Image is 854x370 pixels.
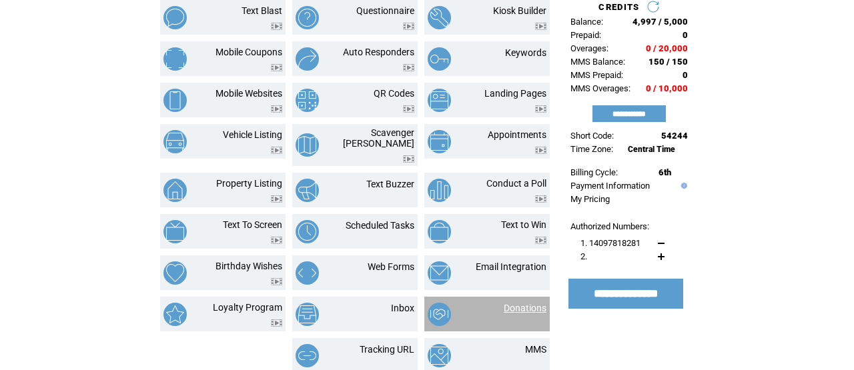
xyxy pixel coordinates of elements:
[343,127,414,149] a: Scavenger [PERSON_NAME]
[493,5,546,16] a: Kiosk Builder
[488,129,546,140] a: Appointments
[486,178,546,189] a: Conduct a Poll
[570,144,613,154] span: Time Zone:
[570,30,601,40] span: Prepaid:
[403,105,414,113] img: video.png
[163,303,187,326] img: loyalty-program.png
[428,179,451,202] img: conduct-a-poll.png
[428,89,451,112] img: landing-pages.png
[346,220,414,231] a: Scheduled Tasks
[476,261,546,272] a: Email Integration
[570,57,625,67] span: MMS Balance:
[296,179,319,202] img: text-buzzer.png
[683,30,688,40] span: 0
[296,89,319,112] img: qr-codes.png
[216,178,282,189] a: Property Listing
[403,64,414,71] img: video.png
[570,194,610,204] a: My Pricing
[271,64,282,71] img: video.png
[570,181,650,191] a: Payment Information
[366,179,414,189] a: Text Buzzer
[296,344,319,367] img: tracking-url.png
[296,220,319,243] img: scheduled-tasks.png
[403,23,414,30] img: video.png
[296,261,319,285] img: web-forms.png
[570,221,649,231] span: Authorized Numbers:
[216,261,282,271] a: Birthday Wishes
[649,57,688,67] span: 150 / 150
[570,17,603,27] span: Balance:
[163,130,187,153] img: vehicle-listing.png
[580,238,640,248] span: 1. 14097818281
[659,167,671,177] span: 6th
[360,344,414,355] a: Tracking URL
[163,179,187,202] img: property-listing.png
[391,303,414,313] a: Inbox
[598,2,639,12] span: CREDITS
[271,278,282,285] img: video.png
[504,303,546,313] a: Donations
[428,130,451,153] img: appointments.png
[683,70,688,80] span: 0
[216,47,282,57] a: Mobile Coupons
[343,47,414,57] a: Auto Responders
[163,47,187,71] img: mobile-coupons.png
[570,167,618,177] span: Billing Cycle:
[570,43,608,53] span: Overages:
[535,23,546,30] img: video.png
[271,237,282,244] img: video.png
[428,261,451,285] img: email-integration.png
[428,344,451,367] img: mms.png
[403,155,414,163] img: video.png
[505,47,546,58] a: Keywords
[428,47,451,71] img: keywords.png
[296,6,319,29] img: questionnaire.png
[163,89,187,112] img: mobile-websites.png
[570,70,623,80] span: MMS Prepaid:
[646,83,688,93] span: 0 / 10,000
[501,219,546,230] a: Text to Win
[570,131,614,141] span: Short Code:
[661,131,688,141] span: 54244
[484,88,546,99] a: Landing Pages
[632,17,688,27] span: 4,997 / 5,000
[163,261,187,285] img: birthday-wishes.png
[368,261,414,272] a: Web Forms
[216,88,282,99] a: Mobile Websites
[428,6,451,29] img: kiosk-builder.png
[271,23,282,30] img: video.png
[271,105,282,113] img: video.png
[296,47,319,71] img: auto-responders.png
[223,219,282,230] a: Text To Screen
[271,319,282,327] img: video.png
[242,5,282,16] a: Text Blast
[296,303,319,326] img: inbox.png
[163,6,187,29] img: text-blast.png
[271,147,282,154] img: video.png
[213,302,282,313] a: Loyalty Program
[374,88,414,99] a: QR Codes
[356,5,414,16] a: Questionnaire
[535,105,546,113] img: video.png
[525,344,546,355] a: MMS
[223,129,282,140] a: Vehicle Listing
[678,183,687,189] img: help.gif
[580,251,587,261] span: 2.
[535,237,546,244] img: video.png
[646,43,688,53] span: 0 / 20,000
[570,83,630,93] span: MMS Overages:
[296,133,319,157] img: scavenger-hunt.png
[163,220,187,243] img: text-to-screen.png
[628,145,675,154] span: Central Time
[535,147,546,154] img: video.png
[428,220,451,243] img: text-to-win.png
[428,303,451,326] img: donations.png
[535,195,546,203] img: video.png
[271,195,282,203] img: video.png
